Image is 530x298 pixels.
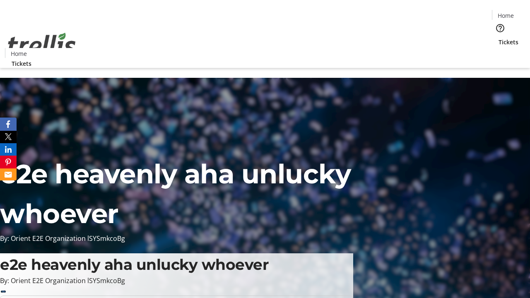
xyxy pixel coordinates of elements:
[5,59,38,68] a: Tickets
[11,49,27,58] span: Home
[492,11,519,20] a: Home
[5,49,32,58] a: Home
[5,24,79,65] img: Orient E2E Organization lSYSmkcoBg's Logo
[492,20,508,36] button: Help
[498,11,514,20] span: Home
[492,38,525,46] a: Tickets
[499,38,518,46] span: Tickets
[12,59,31,68] span: Tickets
[492,46,508,63] button: Cart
